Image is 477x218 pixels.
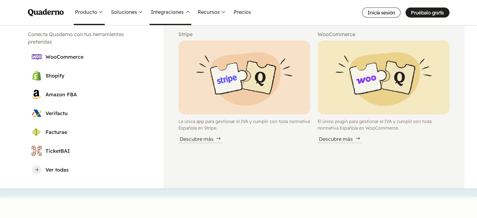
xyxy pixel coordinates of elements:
[28,48,148,66] a: WooCommerce
[45,72,145,79] h3: Shopify
[28,86,148,103] a: Amazon FBA
[45,147,145,155] h3: TicketBAI
[318,40,449,143] a: Pieces of a puzzle with WooCommerce and Quaderno logosEl único plugin para gestionar el IVA y cum...
[28,123,148,141] a: Facturae
[45,109,145,117] h3: Verifactu
[45,128,145,136] h3: Facturae
[28,104,148,122] a: Verifactu
[45,53,145,61] h3: WooCommerce
[318,40,449,114] img: Pieces of a puzzle with WooCommerce and Quaderno logos
[28,142,148,160] a: TicketBAI
[178,30,310,38] h2: Stripe
[178,40,310,114] img: Pieces of a puzzle with Stripe and Quaderno logos
[28,30,148,45] h2: Conecta Quaderno con tus herramientas preferidas
[318,118,449,131] p: El único plugin para gestionar el IVA y cumplir con toda normativa Española en WooCommerce.
[178,135,222,143] div: Descubre más
[28,161,148,178] a: Ver todas
[178,40,310,143] a: Pieces of a puzzle with Stripe and Quaderno logosLa única app para gestionar el IVA y cumplir con...
[28,67,148,84] a: Shopify
[45,91,145,98] h3: Amazon FBA
[405,8,449,18] a: Pruébalo gratis
[318,30,449,38] h2: WooCommerce
[318,135,362,143] div: Descubre más
[362,8,400,18] a: Inicia sesión
[45,166,145,173] h3: Ver todas
[178,118,310,131] p: La única app para gestionar el IVA y cumplir con toda normativa Española en Stripe.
